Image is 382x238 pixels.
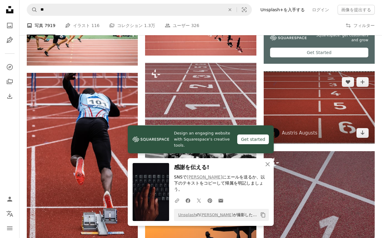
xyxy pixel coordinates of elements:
a: [PERSON_NAME] [200,212,233,217]
button: フィルター [346,16,375,35]
p: SNSで にエールを送るか、以下のテキストをコピーして帰属を明記しましょう。 [174,174,269,192]
a: 日中のアスレチックはスタートラインに立っている [27,153,138,158]
span: の が撮影した写真 [175,210,258,220]
button: いいね！ [342,77,354,87]
div: Get started [237,134,269,144]
span: Squarespace: get customers and grow [314,33,368,43]
a: ログイン / 登録する [4,193,16,205]
span: 1.3万 [144,22,155,29]
img: file-1747939142011-51e5cc87e3c9 [270,35,307,41]
h3: 感謝を伝える! [174,163,269,172]
button: 言語 [4,208,16,220]
a: 探す [4,61,16,73]
a: ユーザー 326 [165,16,199,35]
img: 白い数字が描かれた赤いランニングトラック [145,63,256,125]
a: Unsplash+を入手する [257,5,308,15]
a: ログイン [308,5,333,15]
button: ビジュアル検索 [237,4,252,15]
a: 白い数字が描かれた赤いランニングトラック [145,91,256,97]
a: ダウンロード [356,128,369,138]
a: Austris Augusts [282,130,318,136]
div: Get Started [270,48,368,57]
a: ダウンロード履歴 [4,90,16,102]
img: 日中のランニングフィールド [264,71,375,144]
button: 画像を提出する [338,5,375,15]
a: Design an engaging website with Squarespace’s creative tools.Get started [128,125,274,153]
a: [PERSON_NAME] [187,175,222,179]
a: コレクション 1.3万 [109,16,155,35]
button: メニュー [4,222,16,234]
a: 日中のランニングフィールド [264,105,375,110]
a: ホーム — Unsplash [4,4,16,17]
img: Austris Augustsのプロフィールを見る [270,128,280,138]
a: 写真 [4,19,16,32]
img: file-1606177908946-d1eed1cbe4f5image [133,135,169,144]
a: Eメールでシェアする [215,194,226,206]
button: コレクションに追加する [356,77,369,87]
a: Facebookでシェアする [182,194,193,206]
a: コレクション [4,76,16,88]
form: サイト内でビジュアルを探す [27,4,252,16]
a: イラスト [4,34,16,46]
span: 116 [92,22,100,29]
a: Pinterestでシェアする [204,194,215,206]
a: イラスト 116 [65,16,99,35]
a: Unsplash [178,212,196,217]
button: クリップボードにコピーする [258,210,268,220]
button: Unsplashで検索する [27,4,37,15]
span: Design an engaging website with Squarespace’s creative tools. [174,130,232,148]
button: 全てクリア [223,4,237,15]
span: 326 [191,22,199,29]
a: Twitterでシェアする [193,194,204,206]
